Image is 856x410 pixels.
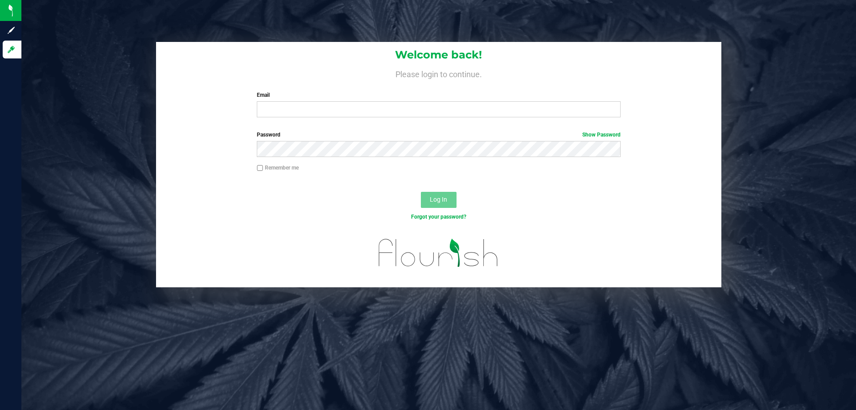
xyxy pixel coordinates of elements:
[368,230,509,276] img: flourish_logo.svg
[156,49,721,61] h1: Welcome back!
[257,132,280,138] span: Password
[7,45,16,54] inline-svg: Log in
[156,68,721,79] h4: Please login to continue.
[582,132,621,138] a: Show Password
[7,26,16,35] inline-svg: Sign up
[257,164,299,172] label: Remember me
[411,214,466,220] a: Forgot your password?
[430,196,447,203] span: Log In
[421,192,457,208] button: Log In
[257,165,263,171] input: Remember me
[257,91,620,99] label: Email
